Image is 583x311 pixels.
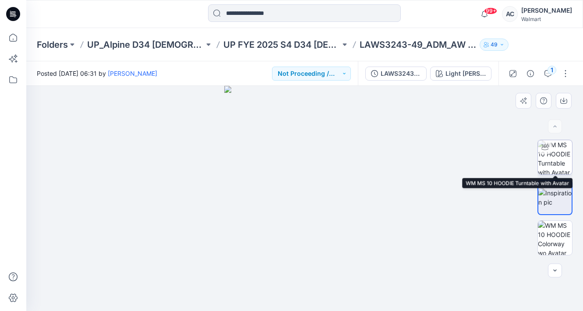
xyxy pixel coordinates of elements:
div: 1 [548,66,556,74]
div: Walmart [521,16,572,22]
span: Posted [DATE] 06:31 by [37,69,157,78]
button: LAWS3243-49_ADM_AW Oversize Zip Hoodie [365,67,427,81]
p: 49 [491,40,498,49]
a: UP FYE 2025 S4 D34 [DEMOGRAPHIC_DATA] Active Alpine [223,39,340,51]
img: eyJhbGciOiJIUzI1NiIsImtpZCI6IjAiLCJzbHQiOiJzZXMiLCJ0eXAiOiJKV1QifQ.eyJkYXRhIjp7InR5cGUiOiJzdG9yYW... [224,86,385,311]
div: [PERSON_NAME] [521,5,572,16]
span: 99+ [484,7,497,14]
button: Light [PERSON_NAME] [430,67,491,81]
img: Inspiration pic [538,188,572,207]
a: [PERSON_NAME] [108,70,157,77]
a: Folders [37,39,68,51]
img: WM MS 10 HOODIE Colorway wo Avatar [538,221,572,255]
div: Light [PERSON_NAME] [445,69,486,78]
div: AC [502,6,518,22]
img: WM MS 10 HOODIE Turntable with Avatar [538,140,572,174]
button: Details [523,67,537,81]
button: 49 [480,39,509,51]
a: UP_Alpine D34 [DEMOGRAPHIC_DATA] Active [87,39,204,51]
p: LAWS3243-49_ADM_AW Oversize Zip Hoodie [360,39,477,51]
div: LAWS3243-49_ADM_AW Oversize Zip Hoodie [381,69,421,78]
button: 1 [541,67,555,81]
